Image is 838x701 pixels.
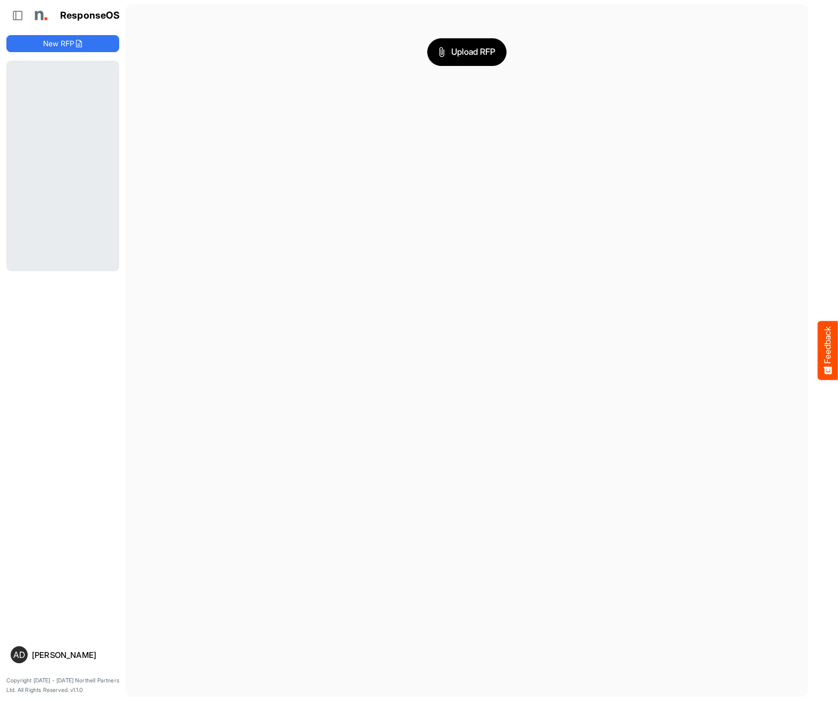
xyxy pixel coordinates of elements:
img: Northell [29,5,51,26]
button: Feedback [818,321,838,380]
div: [PERSON_NAME] [32,651,115,659]
button: Upload RFP [427,38,507,66]
button: New RFP [6,35,119,52]
h1: ResponseOS [60,10,120,21]
span: AD [13,650,25,659]
p: Copyright [DATE] - [DATE] Northell Partners Ltd. All Rights Reserved. v1.1.0 [6,676,119,695]
div: Loading... [6,61,119,271]
span: Upload RFP [438,45,496,59]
